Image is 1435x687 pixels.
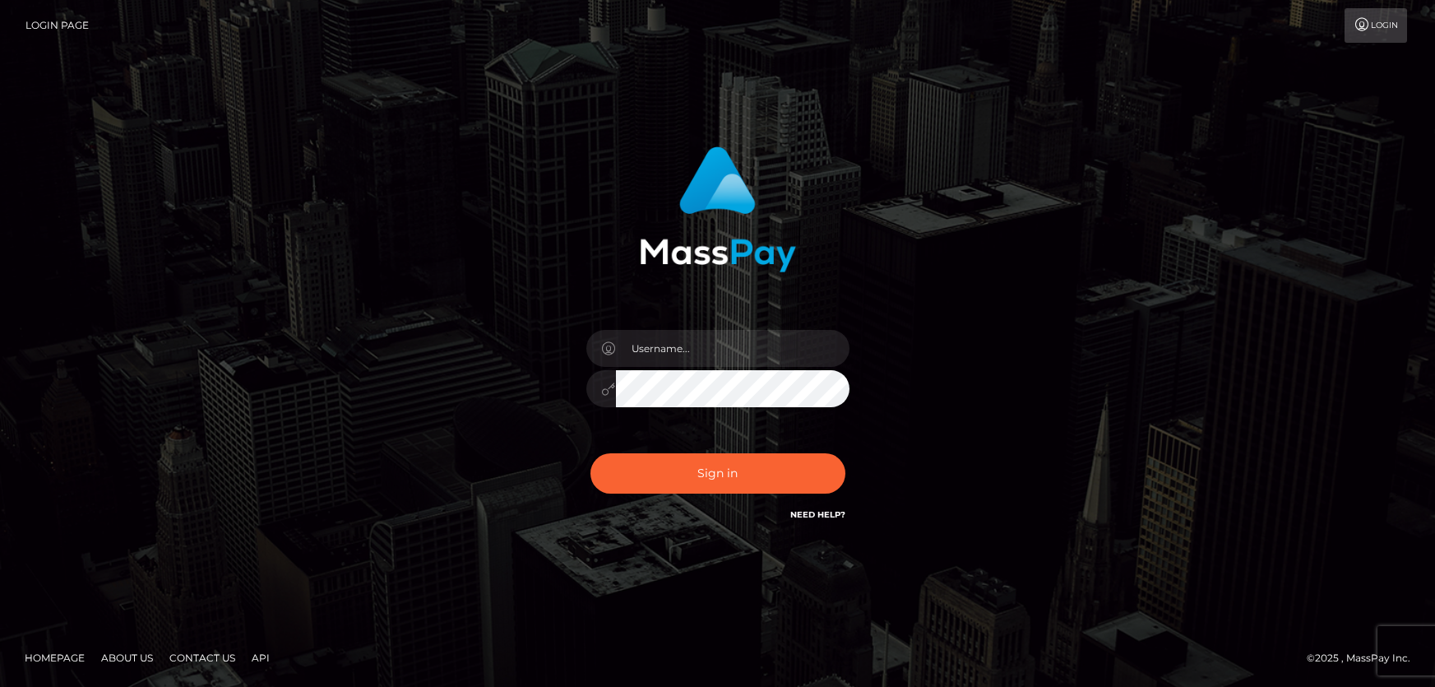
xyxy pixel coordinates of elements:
[245,645,276,671] a: API
[163,645,242,671] a: Contact Us
[616,330,849,367] input: Username...
[18,645,91,671] a: Homepage
[790,509,845,520] a: Need Help?
[590,453,845,494] button: Sign in
[95,645,160,671] a: About Us
[640,146,796,272] img: MassPay Login
[25,8,89,43] a: Login Page
[1345,8,1407,43] a: Login
[1307,649,1423,667] div: © 2025 , MassPay Inc.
